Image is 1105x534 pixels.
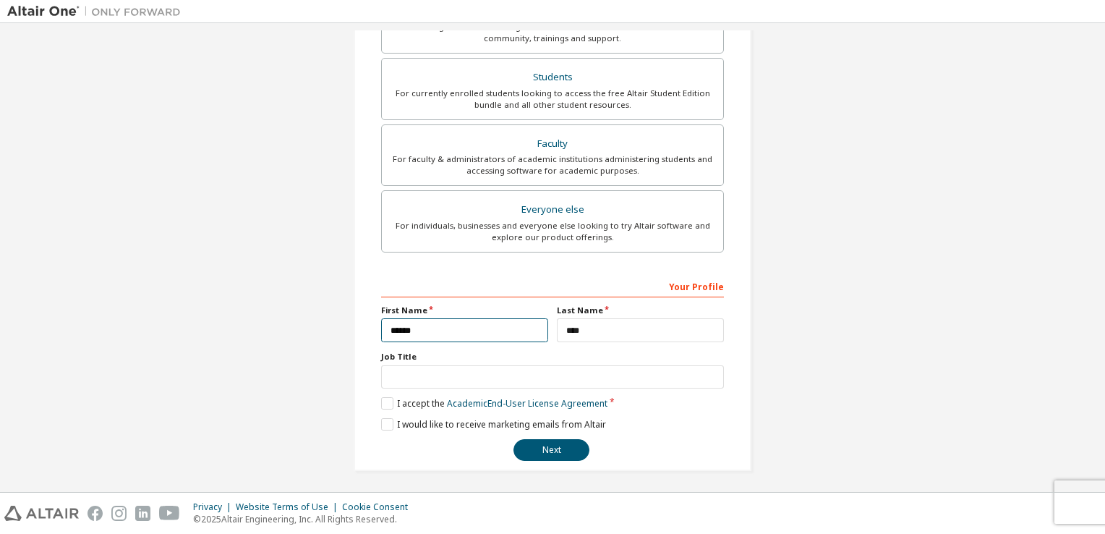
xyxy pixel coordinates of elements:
label: Job Title [381,351,724,363]
button: Next [513,439,589,461]
img: linkedin.svg [135,506,150,521]
img: facebook.svg [88,506,103,521]
label: I would like to receive marketing emails from Altair [381,418,606,431]
label: Last Name [557,305,724,316]
img: youtube.svg [159,506,180,521]
div: Privacy [193,501,236,513]
div: Students [391,67,714,88]
a: Academic End-User License Agreement [447,397,607,410]
div: For existing customers looking to access software downloads, HPC resources, community, trainings ... [391,21,714,44]
p: © 2025 Altair Engineering, Inc. All Rights Reserved. [193,513,417,525]
label: First Name [381,305,548,316]
img: Altair One [7,4,188,19]
div: Your Profile [381,274,724,297]
div: Everyone else [391,200,714,220]
div: For individuals, businesses and everyone else looking to try Altair software and explore our prod... [391,220,714,243]
div: Cookie Consent [342,501,417,513]
div: Faculty [391,134,714,154]
div: For faculty & administrators of academic institutions administering students and accessing softwa... [391,153,714,177]
label: I accept the [381,397,607,410]
img: altair_logo.svg [4,506,79,521]
div: For currently enrolled students looking to access the free Altair Student Edition bundle and all ... [391,88,714,111]
div: Website Terms of Use [236,501,342,513]
img: instagram.svg [111,506,127,521]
